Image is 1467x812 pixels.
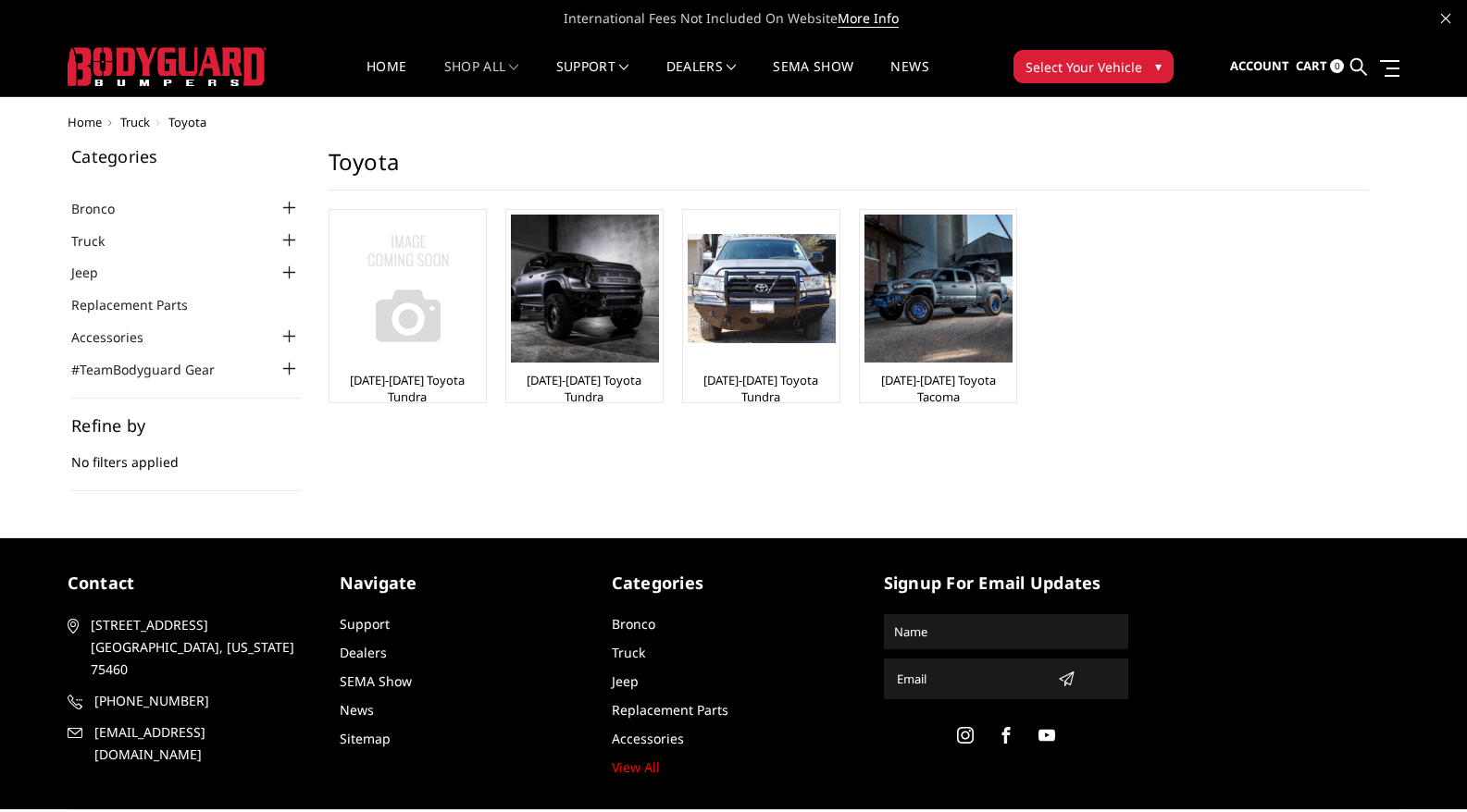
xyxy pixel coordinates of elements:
a: Replacement Parts [71,295,211,314]
h5: contact [68,571,312,596]
a: [DATE]-[DATE] Toyota Tundra [688,372,835,405]
a: Support [556,60,629,96]
span: Cart [1296,57,1327,74]
a: SEMA Show [340,672,412,690]
span: Select Your Vehicle [1026,57,1142,77]
a: SEMA Show [773,60,853,96]
span: [PHONE_NUMBER] [94,690,309,712]
a: Bronco [71,199,138,218]
a: Accessories [612,730,684,747]
a: Home [367,60,406,96]
a: Dealers [340,644,387,661]
span: ▾ [1155,56,1162,76]
span: 0 [1330,59,1344,73]
a: Jeep [612,672,639,690]
a: [EMAIL_ADDRESS][DOMAIN_NAME] [68,721,312,766]
a: Bronco [612,615,655,633]
input: Name [887,617,1125,646]
a: Accessories [71,327,167,347]
a: News [340,701,374,719]
div: No filters applied [71,417,301,491]
h5: Categories [612,571,856,596]
a: Cart 0 [1296,42,1344,92]
a: News [890,60,928,96]
a: Replacement Parts [612,701,728,719]
input: Email [889,664,1051,694]
span: [STREET_ADDRESS] [GEOGRAPHIC_DATA], [US_STATE] 75460 [91,614,305,681]
img: BODYGUARD BUMPERS [68,47,267,86]
a: Jeep [71,263,121,282]
a: #TeamBodyguard Gear [71,360,238,379]
a: Dealers [666,60,737,96]
span: Account [1230,57,1289,74]
h1: Toyota [329,148,1369,191]
span: Toyota [168,114,206,130]
a: Truck [71,231,128,251]
a: Support [340,615,390,633]
span: [EMAIL_ADDRESS][DOMAIN_NAME] [94,721,309,766]
a: No Image [334,215,481,363]
img: No Image [334,215,482,363]
h5: signup for email updates [884,571,1128,596]
a: [DATE]-[DATE] Toyota Tundra [334,372,481,405]
a: [DATE]-[DATE] Toyota Tacoma [864,372,1012,405]
h5: Categories [71,148,301,165]
a: More Info [838,9,899,28]
a: shop all [444,60,519,96]
a: Sitemap [340,730,391,747]
a: Truck [612,644,645,661]
h5: Navigate [340,571,584,596]
a: [DATE]-[DATE] Toyota Tundra [511,372,658,405]
button: Select Your Vehicle [1013,50,1174,83]
a: [PHONE_NUMBER] [68,690,312,712]
a: Home [68,114,102,130]
a: View All [612,758,660,776]
a: Account [1230,42,1289,92]
a: Truck [120,114,150,130]
h5: Refine by [71,417,301,434]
